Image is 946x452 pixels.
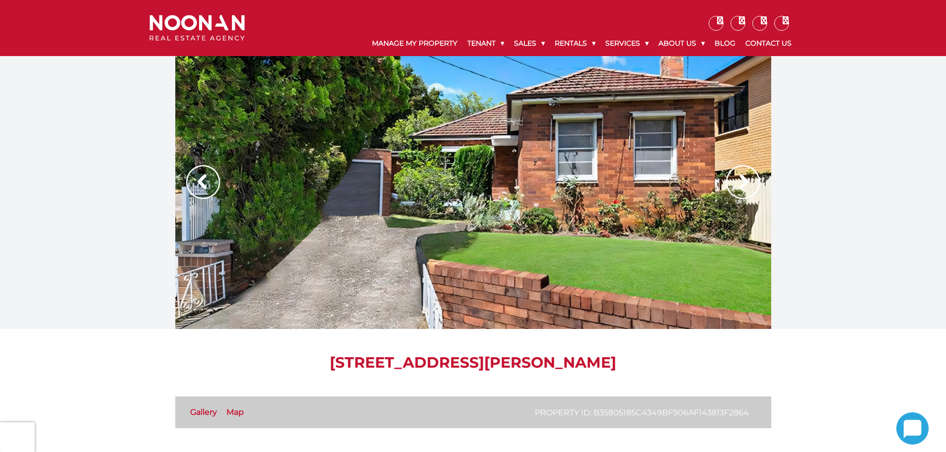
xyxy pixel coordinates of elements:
a: Rentals [550,31,600,56]
a: Contact Us [740,31,797,56]
a: Manage My Property [367,31,462,56]
p: Property ID: b35805185c4349bf906af143813f2864 [535,406,749,419]
img: Noonan Real Estate Agency [149,15,245,41]
a: Services [600,31,654,56]
a: Sales [509,31,550,56]
a: About Us [654,31,710,56]
img: Arrow slider [726,165,760,199]
a: Tenant [462,31,509,56]
h1: [STREET_ADDRESS][PERSON_NAME] [175,354,771,372]
a: Gallery [190,407,217,417]
a: Map [226,407,244,417]
a: Blog [710,31,740,56]
img: Arrow slider [186,165,220,199]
